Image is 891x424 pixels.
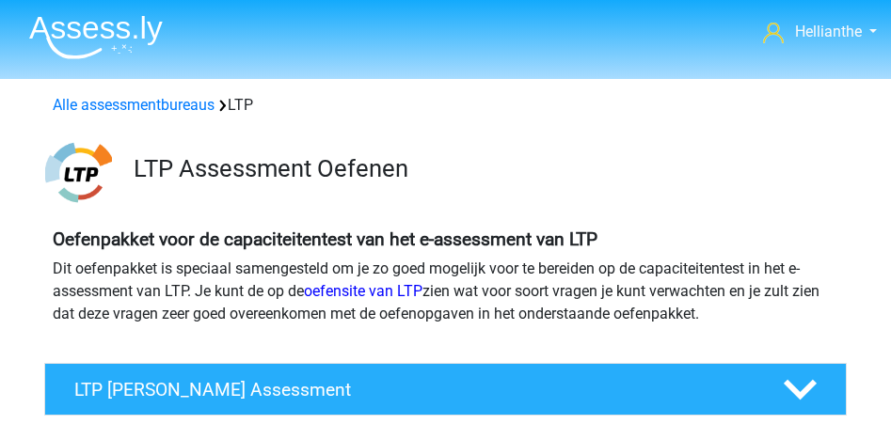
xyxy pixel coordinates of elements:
b: Oefenpakket voor de capaciteitentest van het e-assessment van LTP [53,228,597,250]
h4: LTP [PERSON_NAME] Assessment [74,379,753,400]
h3: LTP Assessment Oefenen [134,154,832,183]
img: ltp.png [45,139,112,206]
a: oefensite van LTP [304,282,422,300]
a: Alle assessmentbureaus [53,96,215,114]
span: Hellianthe [795,23,862,40]
img: Assessly [29,15,163,59]
a: Hellianthe [763,21,877,43]
div: LTP [45,94,846,117]
p: Dit oefenpakket is speciaal samengesteld om je zo goed mogelijk voor te bereiden op de capaciteit... [53,258,838,325]
a: LTP [PERSON_NAME] Assessment [37,363,854,416]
